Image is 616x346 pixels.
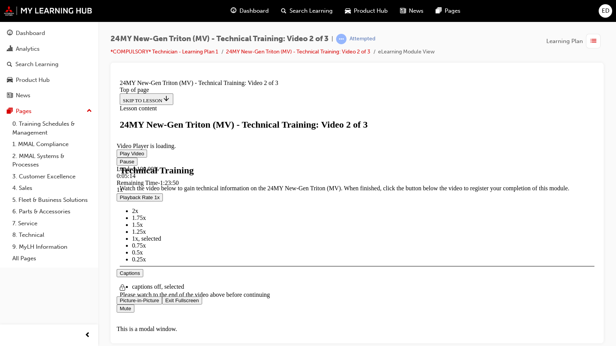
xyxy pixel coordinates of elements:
li: eLearning Module View [378,48,435,57]
div: Attempted [350,35,375,43]
span: up-icon [87,106,92,116]
a: 8. Technical [9,229,95,241]
span: search-icon [281,6,286,16]
div: Search Learning [15,60,59,69]
a: Search Learning [3,57,95,72]
img: mmal [4,6,92,16]
a: 6. Parts & Accessories [9,206,95,218]
span: Product Hub [354,7,388,15]
button: Pages [3,104,95,118]
a: 1. MMAL Compliance [9,138,95,150]
span: | [331,35,333,43]
span: car-icon [345,6,351,16]
span: 24MY New-Gen Triton (MV) - Technical Training: Video 2 of 3 [110,35,328,43]
a: 7. Service [9,218,95,230]
span: news-icon [400,6,406,16]
span: learningRecordVerb_ATTEMPT-icon [336,34,346,44]
a: pages-iconPages [430,3,467,19]
span: ED [602,7,609,15]
span: pages-icon [436,6,442,16]
a: 9. MyLH Information [9,241,95,253]
span: Pages [445,7,460,15]
div: Pages [16,107,32,116]
a: guage-iconDashboard [224,3,275,19]
span: Learning Plan [546,37,583,46]
div: Analytics [16,45,40,53]
span: search-icon [7,61,12,68]
span: Dashboard [239,7,269,15]
span: News [409,7,423,15]
a: Analytics [3,42,95,56]
span: prev-icon [85,331,90,340]
a: All Pages [9,253,95,264]
span: chart-icon [7,46,13,53]
span: list-icon [591,37,596,46]
a: car-iconProduct Hub [339,3,394,19]
button: ED [599,4,612,18]
a: 0. Training Schedules & Management [9,118,95,138]
a: 5. Fleet & Business Solutions [9,194,95,206]
button: Learning Plan [546,34,604,48]
span: news-icon [7,92,13,99]
a: 4. Sales [9,182,95,194]
a: *COMPULSORY* Technician - Learning Plan 1 [110,48,218,55]
span: car-icon [7,77,13,84]
a: News [3,88,95,103]
div: News [16,91,30,100]
span: pages-icon [7,108,13,115]
span: Search Learning [290,7,333,15]
span: guage-icon [231,6,236,16]
a: 3. Customer Excellence [9,171,95,183]
a: Dashboard [3,26,95,40]
a: search-iconSearch Learning [275,3,339,19]
a: news-iconNews [394,3,430,19]
a: 24MY New-Gen Triton (MV) - Technical Training: Video 2 of 3 [226,48,370,55]
span: guage-icon [7,30,13,37]
a: Product Hub [3,73,95,87]
button: DashboardAnalyticsSearch LearningProduct HubNews [3,25,95,104]
div: Dashboard [16,29,45,38]
a: 2. MMAL Systems & Processes [9,150,95,171]
div: Product Hub [16,76,50,85]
